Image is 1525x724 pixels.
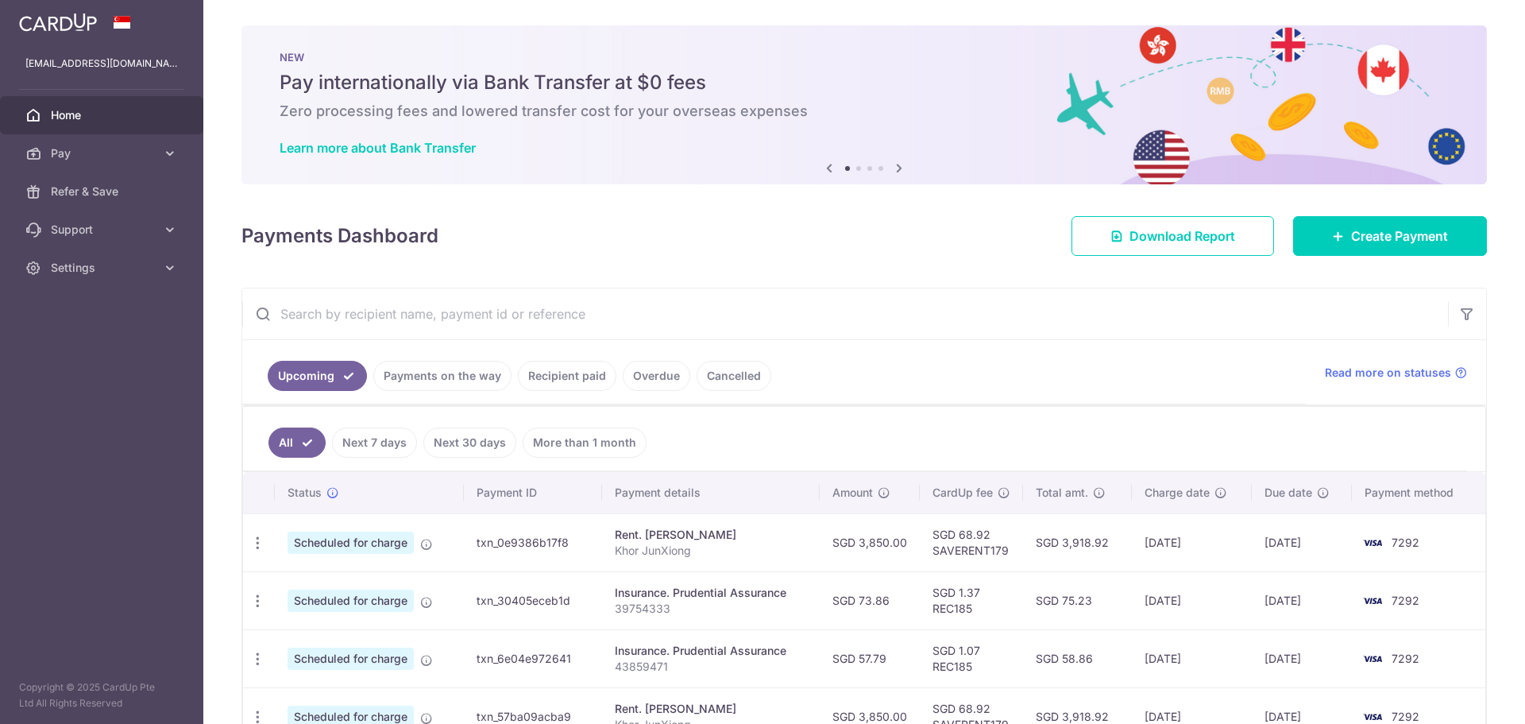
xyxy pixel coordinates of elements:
td: [DATE] [1252,571,1352,629]
p: 43859471 [615,659,807,675]
td: SGD 73.86 [820,571,920,629]
a: All [268,428,326,458]
span: Scheduled for charge [288,590,414,612]
a: Cancelled [697,361,771,391]
a: Payments on the way [373,361,512,391]
a: Recipient paid [518,361,616,391]
p: 39754333 [615,601,807,617]
a: Upcoming [268,361,367,391]
p: NEW [280,51,1449,64]
div: Rent. [PERSON_NAME] [615,701,807,717]
td: [DATE] [1132,629,1251,687]
span: Status [288,485,322,501]
td: SGD 58.86 [1023,629,1132,687]
a: Next 30 days [423,428,516,458]
a: Read more on statuses [1325,365,1467,381]
th: Payment details [602,472,820,513]
span: Amount [832,485,873,501]
img: Bank transfer banner [241,25,1487,184]
a: Next 7 days [332,428,417,458]
td: [DATE] [1132,571,1251,629]
th: Payment ID [464,472,602,513]
a: Overdue [623,361,690,391]
img: Bank Card [1357,649,1388,668]
span: 7292 [1392,652,1419,665]
input: Search by recipient name, payment id or reference [242,288,1448,339]
span: Download Report [1129,226,1235,246]
td: [DATE] [1132,513,1251,571]
span: 7292 [1392,536,1419,549]
td: SGD 1.07 REC185 [920,629,1023,687]
td: SGD 1.37 REC185 [920,571,1023,629]
p: [EMAIL_ADDRESS][DOMAIN_NAME] [25,56,178,72]
h4: Payments Dashboard [241,222,438,250]
span: 7292 [1392,594,1419,607]
td: SGD 3,850.00 [820,513,920,571]
td: txn_0e9386b17f8 [464,513,602,571]
div: Rent. [PERSON_NAME] [615,527,807,543]
span: Settings [51,260,156,276]
div: Insurance. Prudential Assurance [615,585,807,601]
td: SGD 3,918.92 [1023,513,1132,571]
span: Support [51,222,156,238]
span: Total amt. [1036,485,1088,501]
img: Bank Card [1357,591,1388,610]
h5: Pay internationally via Bank Transfer at $0 fees [280,70,1449,95]
span: 7292 [1392,710,1419,723]
td: txn_30405eceb1d [464,571,602,629]
span: Charge date [1145,485,1210,501]
td: [DATE] [1252,513,1352,571]
span: Home [51,107,156,123]
span: Scheduled for charge [288,532,414,554]
td: SGD 68.92 SAVERENT179 [920,513,1023,571]
td: SGD 57.79 [820,629,920,687]
span: Due date [1264,485,1312,501]
td: SGD 75.23 [1023,571,1132,629]
img: CardUp [19,13,97,32]
span: Refer & Save [51,184,156,199]
span: Scheduled for charge [288,648,414,670]
span: Pay [51,145,156,161]
div: Insurance. Prudential Assurance [615,643,807,659]
a: More than 1 month [523,428,647,458]
th: Payment method [1352,472,1485,513]
p: Khor JunXiong [615,543,807,559]
span: Create Payment [1351,226,1448,246]
td: txn_6e04e972641 [464,629,602,687]
a: Download Report [1071,216,1274,256]
a: Create Payment [1293,216,1487,256]
a: Learn more about Bank Transfer [280,140,476,156]
img: Bank Card [1357,533,1388,552]
td: [DATE] [1252,629,1352,687]
span: CardUp fee [932,485,993,501]
h6: Zero processing fees and lowered transfer cost for your overseas expenses [280,102,1449,121]
span: Read more on statuses [1325,365,1451,381]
